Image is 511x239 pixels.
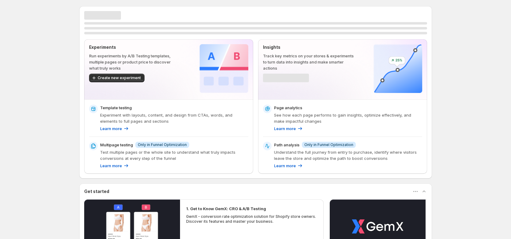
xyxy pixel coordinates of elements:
p: Experiment with layouts, content, and design from CTAs, words, and elements to full pages and sec... [100,112,248,124]
p: Page analytics [274,105,302,111]
p: Multipage testing [100,142,133,148]
p: Experiments [89,44,180,50]
p: See how each page performs to gain insights, optimize effectively, and make impactful changes [274,112,422,124]
p: Template testing [100,105,132,111]
p: Learn more [100,163,122,169]
p: Learn more [274,163,296,169]
span: Only in Funnel Optimization [138,142,187,147]
p: GemX - conversion rate optimization solution for Shopify store owners. Discover its features and ... [186,214,318,224]
a: Learn more [100,125,129,132]
h2: 1. Get to Know GemX: CRO & A/B Testing [186,206,266,212]
p: Track key metrics on your stores & experiments to turn data into insights and make smarter actions [263,53,354,71]
p: Insights [263,44,354,50]
p: Understand the full journey from entry to purchase, identify where visitors leave the store and o... [274,149,422,161]
p: Test multiple pages or the whole site to understand what truly impacts conversions at every step ... [100,149,248,161]
a: Learn more [274,163,303,169]
h3: Get started [84,188,109,195]
img: Insights [374,44,422,93]
img: Experiments [200,44,248,93]
button: Create new experiment [89,74,145,82]
p: Run experiments by A/B Testing templates, multiple pages or product price to discover what truly ... [89,53,180,71]
p: Learn more [100,125,122,132]
a: Learn more [100,163,129,169]
p: Learn more [274,125,296,132]
span: Create new experiment [98,75,141,80]
a: Learn more [274,125,303,132]
span: Only in Funnel Optimization [304,142,353,147]
p: Path analysis [274,142,299,148]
